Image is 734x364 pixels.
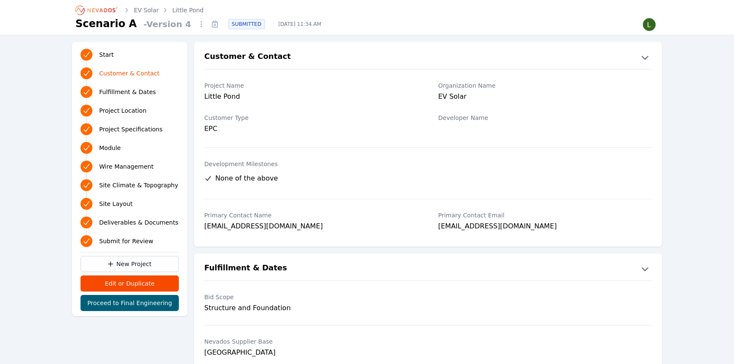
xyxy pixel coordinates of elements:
[140,18,195,30] span: - Version 4
[99,237,153,245] span: Submit for Review
[134,6,159,14] a: EV Solar
[272,21,328,28] span: [DATE] 11:34 AM
[438,114,652,122] label: Developer Name
[204,211,418,220] label: Primary Contact Name
[99,162,153,171] span: Wire Management
[99,144,121,152] span: Module
[204,92,418,103] div: Little Pond
[204,303,418,313] div: Structure and Foundation
[204,347,418,358] div: [GEOGRAPHIC_DATA]
[99,69,159,78] span: Customer & Contact
[75,3,203,17] nav: Breadcrumb
[99,218,178,227] span: Deliverables & Documents
[99,200,133,208] span: Site Layout
[99,181,178,189] span: Site Climate & Topography
[99,50,114,59] span: Start
[81,295,179,311] button: Proceed to Final Engineering
[204,293,418,301] label: Bid Scope
[194,262,662,275] button: Fulfillment & Dates
[215,173,278,183] span: None of the above
[194,50,662,64] button: Customer & Contact
[204,124,418,134] div: EPC
[99,125,163,133] span: Project Specifications
[642,18,656,31] img: Lamar Washington
[204,221,418,233] div: [EMAIL_ADDRESS][DOMAIN_NAME]
[75,17,137,31] h1: Scenario A
[204,160,652,168] label: Development Milestones
[438,221,652,233] div: [EMAIL_ADDRESS][DOMAIN_NAME]
[438,92,652,103] div: EV Solar
[172,6,204,14] a: Little Pond
[99,106,147,115] span: Project Location
[81,47,179,249] nav: Progress
[204,50,291,64] h2: Customer & Contact
[228,19,265,29] div: SUBMITTED
[438,211,652,220] label: Primary Contact Email
[81,275,179,292] button: Edit or Duplicate
[204,337,418,346] label: Nevados Supplier Base
[81,256,179,272] a: New Project
[204,262,287,275] h2: Fulfillment & Dates
[204,114,418,122] label: Customer Type
[438,81,652,90] label: Organization Name
[204,81,418,90] label: Project Name
[99,88,156,96] span: Fulfillment & Dates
